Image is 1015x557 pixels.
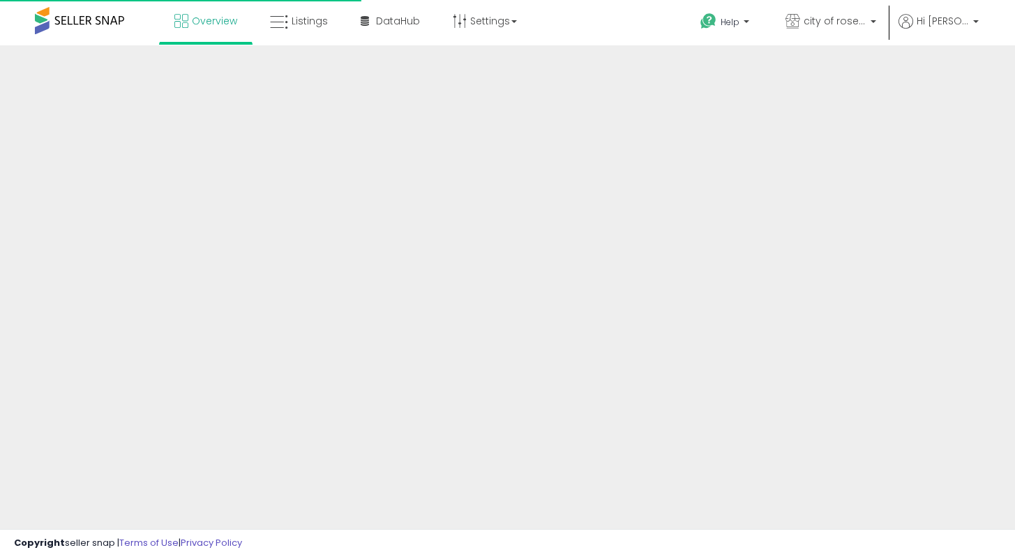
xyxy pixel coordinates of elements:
[721,16,739,28] span: Help
[700,13,717,30] i: Get Help
[292,14,328,28] span: Listings
[14,536,65,549] strong: Copyright
[119,536,179,549] a: Terms of Use
[376,14,420,28] span: DataHub
[917,14,969,28] span: Hi [PERSON_NAME]
[689,2,763,45] a: Help
[181,536,242,549] a: Privacy Policy
[899,14,979,45] a: Hi [PERSON_NAME]
[804,14,866,28] span: city of roses distributors llc
[14,537,242,550] div: seller snap | |
[192,14,237,28] span: Overview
